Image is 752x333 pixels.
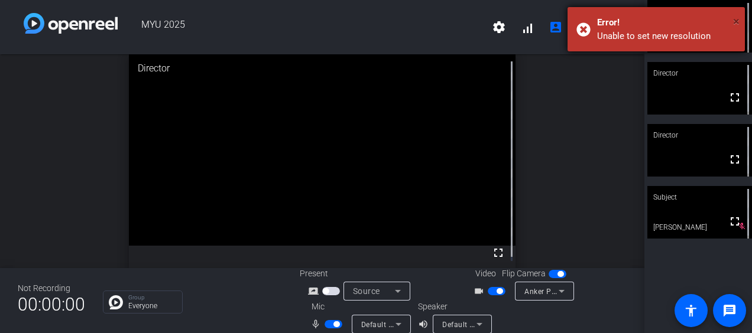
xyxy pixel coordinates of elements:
mat-icon: message [722,303,737,318]
mat-icon: fullscreen [491,246,505,260]
mat-icon: screen_share_outline [308,284,322,298]
span: Source [353,286,380,296]
div: Director [647,124,752,146]
span: Default - Headphones (Realtek(R) Audio) [442,319,582,329]
div: Error! [597,16,736,30]
div: Director [647,62,752,84]
span: Flip Camera [502,267,546,280]
div: Unable to set new resolution [597,30,736,43]
p: Group [128,295,176,301]
mat-icon: fullscreen [728,90,742,105]
mat-icon: account_box [549,20,563,34]
span: MYU 2025 [118,13,485,41]
mat-icon: volume_up [418,317,432,331]
button: Close [733,12,740,30]
span: 00:00:00 [18,290,85,319]
img: Chat Icon [109,295,123,309]
span: × [733,14,740,28]
mat-icon: settings [492,20,506,34]
span: Anker PowerConf C200 (291a:3369) [524,286,650,296]
div: Mic [300,301,418,313]
mat-icon: videocam_outline [474,284,488,298]
img: white-gradient.svg [24,13,118,34]
button: signal_cellular_alt [513,13,542,41]
p: Everyone [128,302,176,309]
mat-icon: fullscreen [728,152,742,166]
span: Default - Microphone (Anker PowerConf C200) (291a:3369) [361,319,566,329]
div: Present [300,267,418,280]
mat-icon: accessibility [684,303,698,318]
div: Subject [647,186,752,208]
span: Video [475,267,496,280]
div: Speaker [418,301,489,313]
div: Director [129,53,516,84]
mat-icon: fullscreen [728,214,742,228]
mat-icon: mic_none [310,317,325,331]
div: Not Recording [18,282,85,295]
